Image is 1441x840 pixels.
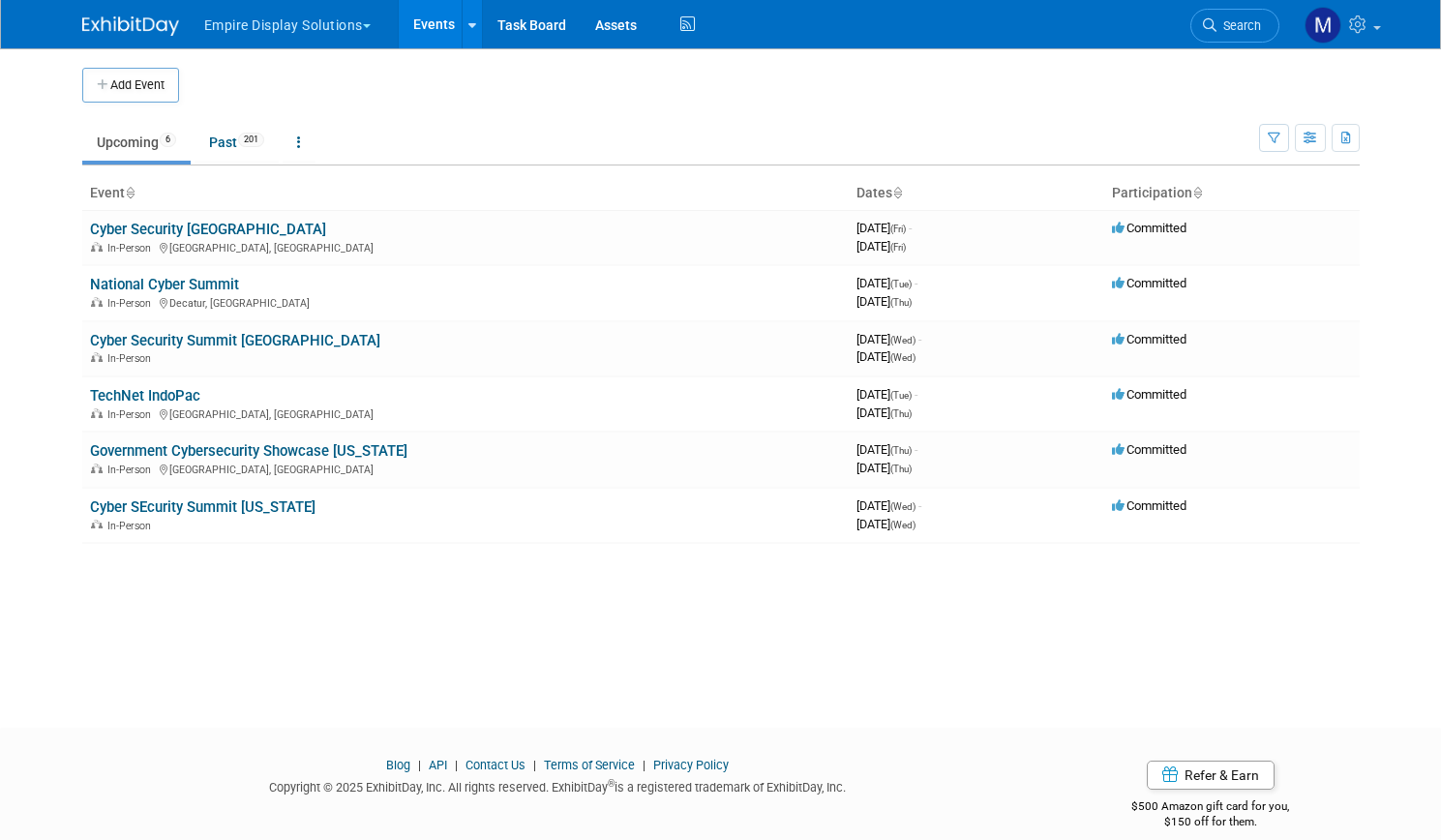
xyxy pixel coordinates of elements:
span: [DATE] [856,276,917,290]
span: (Fri) [890,224,906,234]
a: Government Cybersecurity Showcase [US_STATE] [90,442,407,460]
span: - [915,276,917,290]
span: In-Person [107,242,157,255]
span: - [915,442,917,457]
a: Sort by Start Date [892,185,902,200]
div: [GEOGRAPHIC_DATA], [GEOGRAPHIC_DATA] [90,239,841,255]
button: Add Event [82,68,179,103]
img: In-Person Event [91,297,103,307]
span: (Thu) [890,464,912,474]
span: (Wed) [890,335,916,345]
a: TechNet IndoPac [90,387,200,405]
a: Blog [386,758,410,772]
span: In-Person [107,408,157,421]
span: [DATE] [856,349,916,364]
a: National Cyber Summit [90,276,239,293]
a: Privacy Policy [653,758,729,772]
img: In-Person Event [91,242,103,252]
a: Upcoming6 [82,124,191,161]
span: (Thu) [890,297,912,308]
span: (Wed) [890,520,916,530]
div: Decatur, [GEOGRAPHIC_DATA] [90,294,841,310]
span: (Tue) [890,279,912,289]
span: (Wed) [890,352,916,363]
img: ExhibitDay [82,16,179,36]
span: In-Person [107,297,157,310]
span: (Tue) [890,390,912,401]
img: In-Person Event [91,464,103,473]
span: Committed [1112,387,1186,402]
span: [DATE] [856,294,912,309]
div: Copyright © 2025 ExhibitDay, Inc. All rights reserved. ExhibitDay is a registered trademark of Ex... [82,774,1034,796]
span: [DATE] [856,498,921,513]
span: - [918,498,921,513]
div: [GEOGRAPHIC_DATA], [GEOGRAPHIC_DATA] [90,461,841,476]
div: $150 off for them. [1062,814,1360,830]
a: Sort by Event Name [125,185,135,200]
span: (Thu) [890,408,912,419]
span: Committed [1112,442,1186,457]
span: Search [1216,18,1261,33]
a: Contact Us [465,758,525,772]
span: In-Person [107,464,157,476]
th: Participation [1104,177,1360,210]
span: [DATE] [856,221,912,235]
span: - [918,332,921,346]
a: Search [1190,9,1279,43]
a: Cyber Security [GEOGRAPHIC_DATA] [90,221,326,238]
span: - [915,387,917,402]
span: | [413,758,426,772]
img: In-Person Event [91,352,103,362]
span: Committed [1112,332,1186,346]
span: [DATE] [856,405,912,420]
a: Past201 [195,124,279,161]
span: 201 [238,133,264,147]
span: | [450,758,463,772]
a: API [429,758,447,772]
span: - [909,221,912,235]
sup: ® [608,778,615,789]
span: [DATE] [856,517,916,531]
img: In-Person Event [91,520,103,529]
span: (Fri) [890,242,906,253]
div: $500 Amazon gift card for you, [1062,786,1360,830]
a: Sort by Participation Type [1192,185,1202,200]
span: 6 [160,133,176,147]
img: Matt h [1305,7,1341,44]
div: [GEOGRAPHIC_DATA], [GEOGRAPHIC_DATA] [90,405,841,421]
span: [DATE] [856,442,917,457]
a: Refer & Earn [1147,761,1275,790]
span: (Wed) [890,501,916,512]
span: (Thu) [890,445,912,456]
span: Committed [1112,498,1186,513]
a: Terms of Service [544,758,635,772]
span: In-Person [107,520,157,532]
img: In-Person Event [91,408,103,418]
span: Committed [1112,221,1186,235]
span: [DATE] [856,332,921,346]
span: | [638,758,650,772]
a: Cyber Security Summit [GEOGRAPHIC_DATA] [90,332,380,349]
span: In-Person [107,352,157,365]
span: [DATE] [856,387,917,402]
span: [DATE] [856,239,906,254]
span: Committed [1112,276,1186,290]
span: | [528,758,541,772]
span: [DATE] [856,461,912,475]
th: Event [82,177,849,210]
th: Dates [849,177,1104,210]
a: Cyber SEcurity Summit [US_STATE] [90,498,315,516]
